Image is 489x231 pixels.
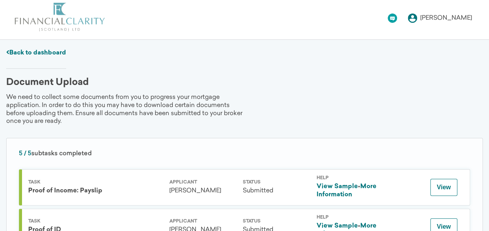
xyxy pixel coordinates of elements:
[316,183,383,199] div: •
[6,50,66,56] a: Back to dashboard
[169,219,237,224] div: Applicant
[14,3,105,32] img: logo
[19,151,470,157] div: subtasks completed
[169,180,237,185] div: Applicant
[28,187,163,195] div: Proof of Income: Payslip
[316,176,383,180] div: Help
[6,78,89,87] div: Document Upload
[28,219,163,224] div: Task
[6,93,245,126] div: We need to collect some documents from you to progress your mortgage application. In order to do ...
[243,219,310,224] div: Status
[28,180,163,185] div: Task
[169,187,237,195] div: [PERSON_NAME]
[316,215,383,220] div: Help
[420,15,472,21] div: [PERSON_NAME]
[19,151,31,157] span: 5 / 5
[243,180,310,185] div: Status
[430,179,457,196] button: View
[243,187,310,195] div: Submitted
[316,223,358,229] a: View Sample
[316,183,376,198] a: More Information
[316,183,358,190] a: View Sample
